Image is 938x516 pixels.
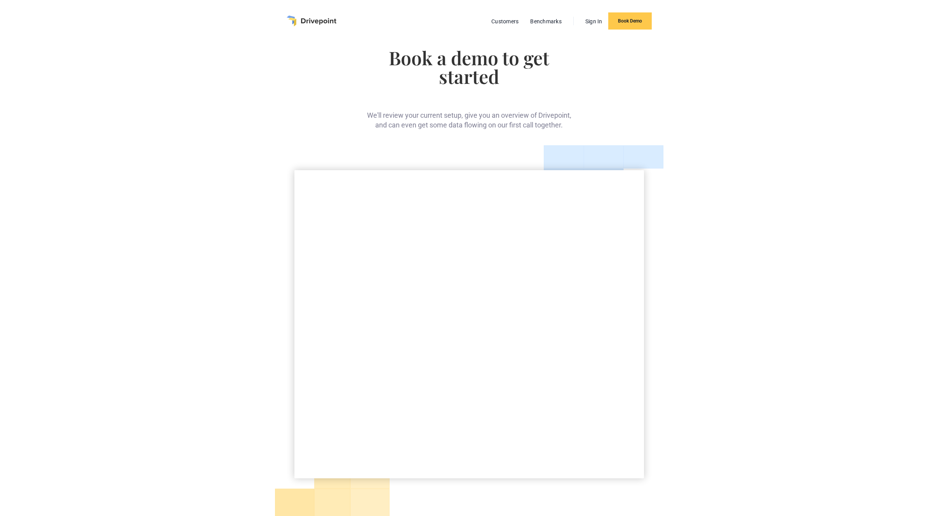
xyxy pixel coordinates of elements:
h1: Book a demo to get started [365,48,573,85]
a: Benchmarks [526,16,566,26]
div: We'll review your current setup, give you an overview of Drivepoint, and can even get some data f... [365,98,573,130]
a: Customers [487,16,522,26]
a: Book Demo [608,12,652,30]
a: Sign In [581,16,606,26]
a: home [287,16,336,26]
